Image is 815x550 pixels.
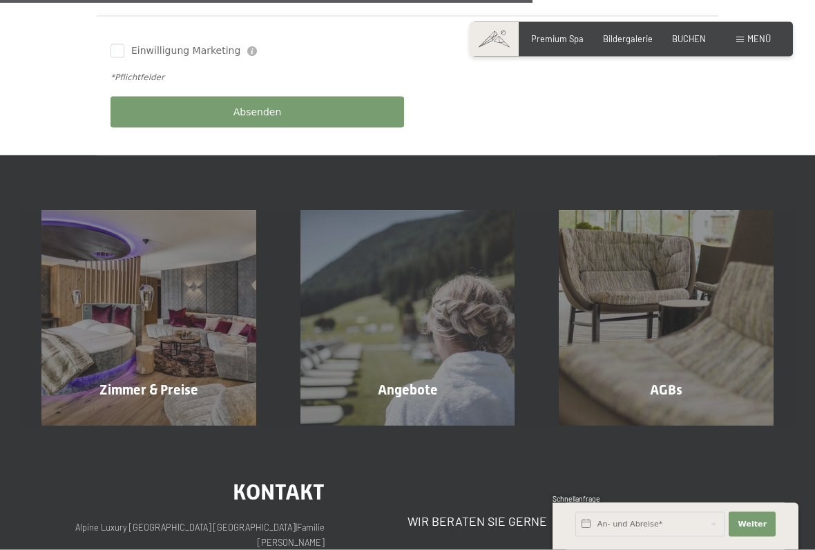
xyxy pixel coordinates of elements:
span: | [296,522,297,533]
a: Urlaub in Südtirol im Hotel Schwarzenstein – Anfrage Angebote [278,211,537,426]
button: Weiter [729,512,776,537]
a: BUCHEN [672,33,706,44]
span: AGBs [650,381,682,398]
a: Urlaub in Südtirol im Hotel Schwarzenstein – Anfrage AGBs [537,211,796,426]
a: Premium Spa [531,33,584,44]
span: Kontakt [233,479,325,505]
span: Angebote [378,381,438,398]
span: Zimmer & Preise [99,381,198,398]
div: *Pflichtfelder [111,72,704,84]
a: Bildergalerie [603,33,653,44]
span: Menü [747,33,771,44]
a: Urlaub in Südtirol im Hotel Schwarzenstein – Anfrage Zimmer & Preise [19,211,278,426]
button: Absenden [111,97,404,128]
span: Schnellanfrage [553,495,600,503]
span: Weiter [738,519,767,530]
span: Absenden [233,106,282,120]
span: Einwilligung Marketing [131,44,240,58]
span: Wir beraten Sie gerne [407,513,547,529]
